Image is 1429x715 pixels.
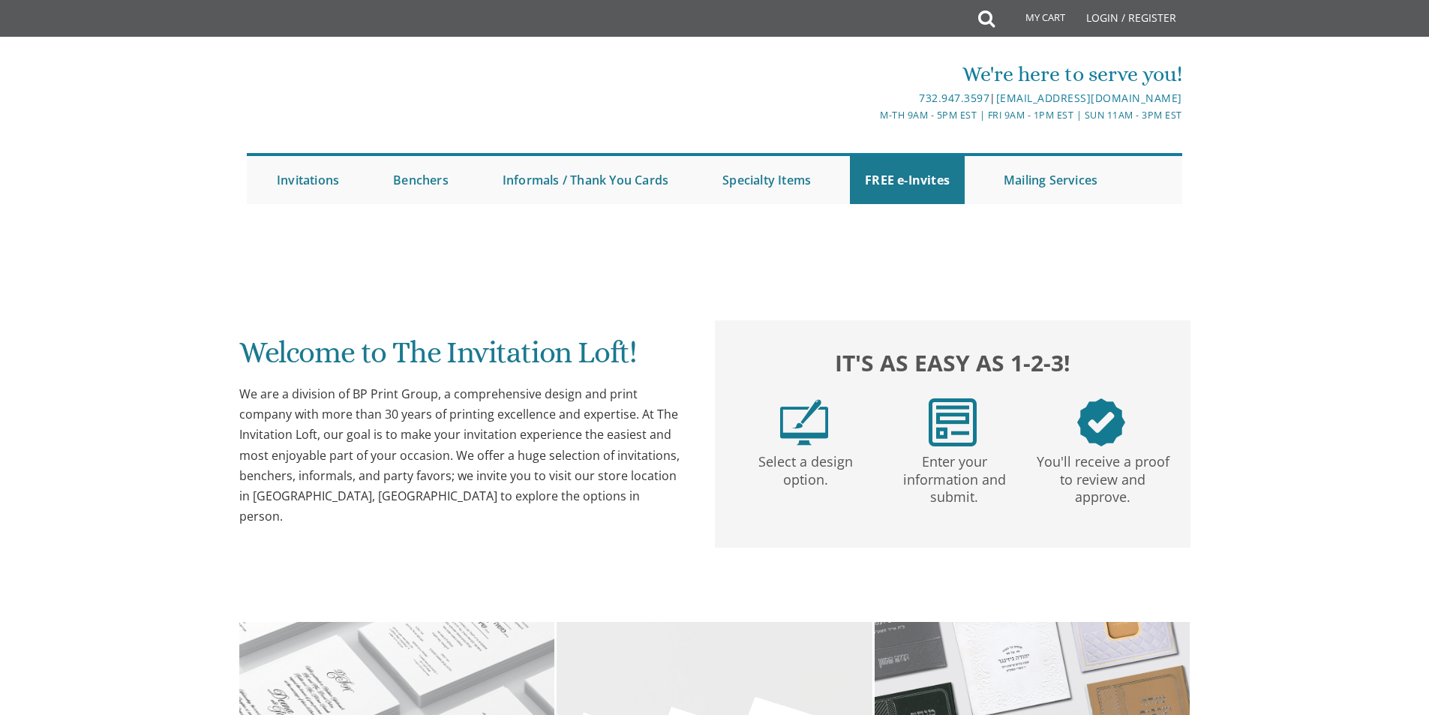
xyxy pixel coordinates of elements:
[560,59,1182,89] div: We're here to serve you!
[488,156,683,204] a: Informals / Thank You Cards
[883,446,1025,506] p: Enter your information and submit.
[1031,446,1174,506] p: You'll receive a proof to review and approve.
[989,156,1112,204] a: Mailing Services
[929,398,977,446] img: step2.png
[1077,398,1125,446] img: step3.png
[993,2,1076,39] a: My Cart
[734,446,877,489] p: Select a design option.
[378,156,464,204] a: Benchers
[919,91,989,105] a: 732.947.3597
[239,336,685,380] h1: Welcome to The Invitation Loft!
[730,346,1175,380] h2: It's as easy as 1-2-3!
[850,156,965,204] a: FREE e-Invites
[780,398,828,446] img: step1.png
[239,384,685,527] div: We are a division of BP Print Group, a comprehensive design and print company with more than 30 y...
[707,156,826,204] a: Specialty Items
[996,91,1182,105] a: [EMAIL_ADDRESS][DOMAIN_NAME]
[262,156,354,204] a: Invitations
[560,107,1182,123] div: M-Th 9am - 5pm EST | Fri 9am - 1pm EST | Sun 11am - 3pm EST
[560,89,1182,107] div: |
